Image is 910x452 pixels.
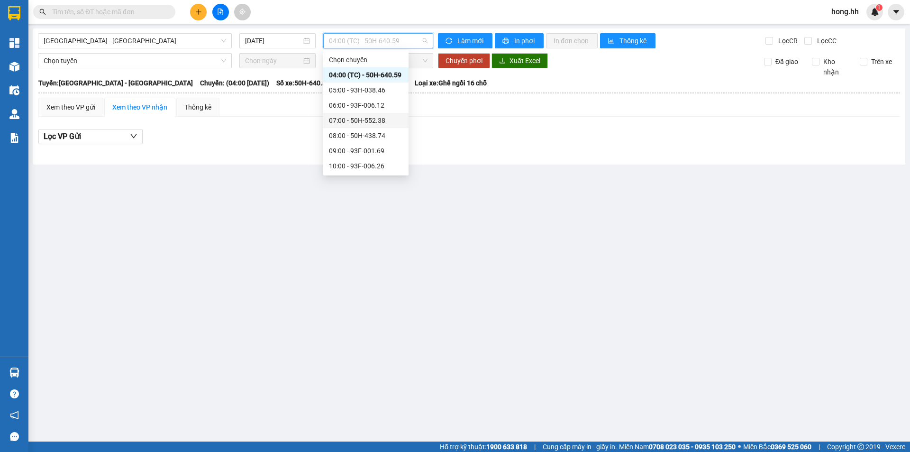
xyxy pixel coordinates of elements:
[329,161,403,171] div: 10:00 - 93F-006.26
[329,130,403,141] div: 08:00 - 50H-438.74
[52,7,164,17] input: Tìm tên, số ĐT hoặc mã đơn
[8,8,104,31] div: VP [GEOGRAPHIC_DATA]
[329,55,403,65] div: Chọn chuyến
[200,78,269,88] span: Chuyến: (04:00 [DATE])
[329,100,403,111] div: 06:00 - 93F-006.12
[502,37,510,45] span: printer
[495,33,544,48] button: printerIn phơi
[534,442,536,452] span: |
[329,146,403,156] div: 09:00 - 93F-001.69
[649,443,736,451] strong: 0708 023 035 - 0935 103 250
[190,4,207,20] button: plus
[44,54,226,68] span: Chọn tuyến
[323,52,409,67] div: Chọn chuyến
[130,132,137,140] span: down
[486,443,527,451] strong: 1900 633 818
[608,37,616,45] span: bar-chart
[514,36,536,46] span: In phơi
[438,33,492,48] button: syncLàm mới
[276,78,330,88] span: Số xe: 50H-640.59
[9,85,19,95] img: warehouse-icon
[871,8,879,16] img: icon-new-feature
[46,102,95,112] div: Xem theo VP gửi
[44,130,81,142] span: Lọc VP Gửi
[772,56,802,67] span: Đã giao
[446,37,454,45] span: sync
[8,9,23,19] span: Gửi:
[9,368,19,378] img: warehouse-icon
[9,38,19,48] img: dashboard-icon
[491,53,548,68] button: downloadXuất Excel
[738,445,741,449] span: ⚪️
[212,4,229,20] button: file-add
[543,442,617,452] span: Cung cấp máy in - giấy in:
[111,49,125,59] span: DĐ:
[857,443,864,450] span: copyright
[457,36,485,46] span: Làm mới
[546,33,598,48] button: In đơn chọn
[619,36,648,46] span: Thống kê
[10,389,19,398] span: question-circle
[892,8,901,16] span: caret-down
[329,115,403,126] div: 07:00 - 50H-552.38
[9,109,19,119] img: warehouse-icon
[771,443,811,451] strong: 0369 525 060
[438,53,490,68] button: Chuyển phơi
[774,36,799,46] span: Lọc CR
[245,55,301,66] input: Chọn ngày
[245,36,301,46] input: 13/10/2025
[819,442,820,452] span: |
[877,4,881,11] span: 1
[7,67,22,77] span: CR :
[112,102,167,112] div: Xem theo VP nhận
[329,85,403,95] div: 05:00 - 93H-038.46
[7,66,106,78] div: 30.000
[239,9,246,15] span: aim
[8,6,20,20] img: logo-vxr
[600,33,655,48] button: bar-chartThống kê
[9,62,19,72] img: warehouse-icon
[39,9,46,15] span: search
[824,6,866,18] span: hong.hh
[819,56,853,77] span: Kho nhận
[329,34,428,48] span: 04:00 (TC) - 50H-640.59
[876,4,883,11] sup: 1
[619,442,736,452] span: Miền Nam
[111,8,207,31] div: VP [GEOGRAPHIC_DATA]
[111,9,134,19] span: Nhận:
[743,442,811,452] span: Miền Bắc
[329,70,403,80] div: 04:00 (TC) - 50H-640.59
[217,9,224,15] span: file-add
[440,442,527,452] span: Hỗ trợ kỹ thuật:
[38,79,193,87] b: Tuyến: [GEOGRAPHIC_DATA] - [GEOGRAPHIC_DATA]
[867,56,896,67] span: Trên xe
[44,34,226,48] span: Sài Gòn - Lộc Ninh
[10,411,19,420] span: notification
[125,44,191,61] span: nhi dong 2
[10,432,19,441] span: message
[415,78,487,88] span: Loại xe: Ghế ngồi 16 chỗ
[111,31,207,44] div: 0359179592
[9,133,19,143] img: solution-icon
[184,102,211,112] div: Thống kê
[234,4,251,20] button: aim
[888,4,904,20] button: caret-down
[813,36,838,46] span: Lọc CC
[195,9,202,15] span: plus
[38,129,143,144] button: Lọc VP Gửi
